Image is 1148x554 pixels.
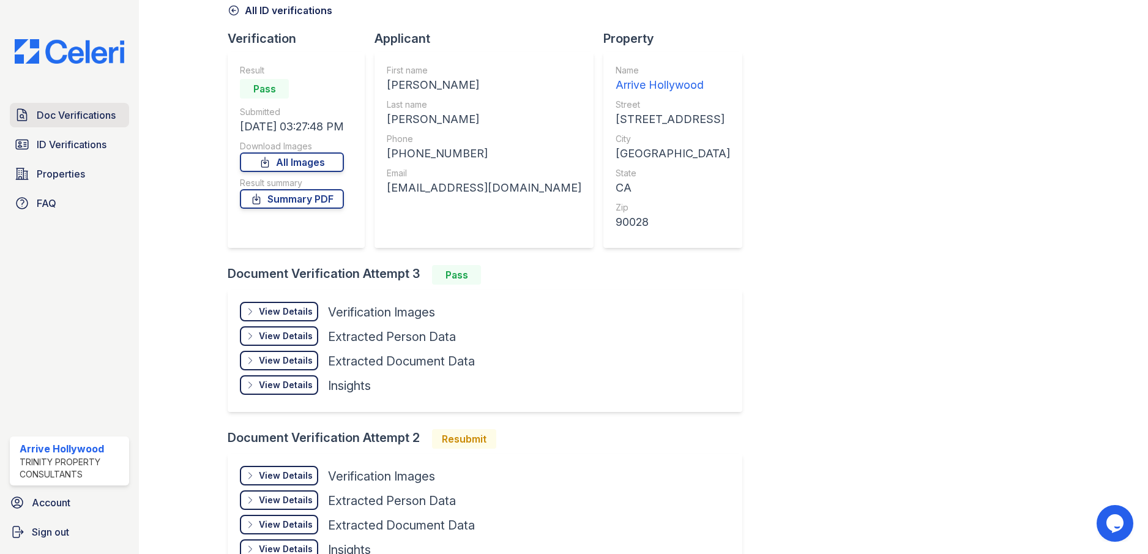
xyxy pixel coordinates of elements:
div: View Details [259,470,313,482]
div: Extracted Person Data [328,492,456,509]
div: Result summary [240,177,344,189]
div: State [616,167,730,179]
div: Applicant [375,30,603,47]
div: View Details [259,354,313,367]
div: Verification Images [328,304,435,321]
div: 90028 [616,214,730,231]
div: Extracted Document Data [328,353,475,370]
div: Pass [432,265,481,285]
a: Summary PDF [240,189,344,209]
div: Email [387,167,581,179]
div: Pass [240,79,289,99]
a: Name Arrive Hollywood [616,64,730,94]
div: First name [387,64,581,77]
span: FAQ [37,196,56,211]
div: [PERSON_NAME] [387,111,581,128]
div: Street [616,99,730,111]
div: Verification [228,30,375,47]
div: Verification Images [328,468,435,485]
a: ID Verifications [10,132,129,157]
div: View Details [259,330,313,342]
span: Doc Verifications [37,108,116,122]
div: Zip [616,201,730,214]
div: Submitted [240,106,344,118]
div: [DATE] 03:27:48 PM [240,118,344,135]
img: CE_Logo_Blue-a8612792a0a2168367f1c8372b55b34899dd931a85d93a1a3d3e32e68fde9ad4.png [5,39,134,64]
div: [PERSON_NAME] [387,77,581,94]
div: [PHONE_NUMBER] [387,145,581,162]
span: Account [32,495,70,510]
div: Resubmit [432,429,496,449]
div: Arrive Hollywood [20,441,124,456]
a: All ID verifications [228,3,332,18]
a: Sign out [5,520,134,544]
div: [STREET_ADDRESS] [616,111,730,128]
span: Sign out [32,525,69,539]
div: CA [616,179,730,197]
div: View Details [259,518,313,531]
div: View Details [259,379,313,391]
a: FAQ [10,191,129,215]
div: Property [603,30,752,47]
div: Document Verification Attempt 3 [228,265,752,285]
div: [GEOGRAPHIC_DATA] [616,145,730,162]
div: View Details [259,305,313,318]
div: Trinity Property Consultants [20,456,124,481]
div: Extracted Person Data [328,328,456,345]
iframe: chat widget [1097,505,1136,542]
div: Arrive Hollywood [616,77,730,94]
span: Properties [37,167,85,181]
div: City [616,133,730,145]
a: Properties [10,162,129,186]
div: Document Verification Attempt 2 [228,429,752,449]
div: Download Images [240,140,344,152]
div: Phone [387,133,581,145]
div: Extracted Document Data [328,517,475,534]
a: All Images [240,152,344,172]
div: [EMAIL_ADDRESS][DOMAIN_NAME] [387,179,581,197]
a: Account [5,490,134,515]
div: Insights [328,377,371,394]
div: Name [616,64,730,77]
div: Result [240,64,344,77]
a: Doc Verifications [10,103,129,127]
span: ID Verifications [37,137,106,152]
div: Last name [387,99,581,111]
div: View Details [259,494,313,506]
